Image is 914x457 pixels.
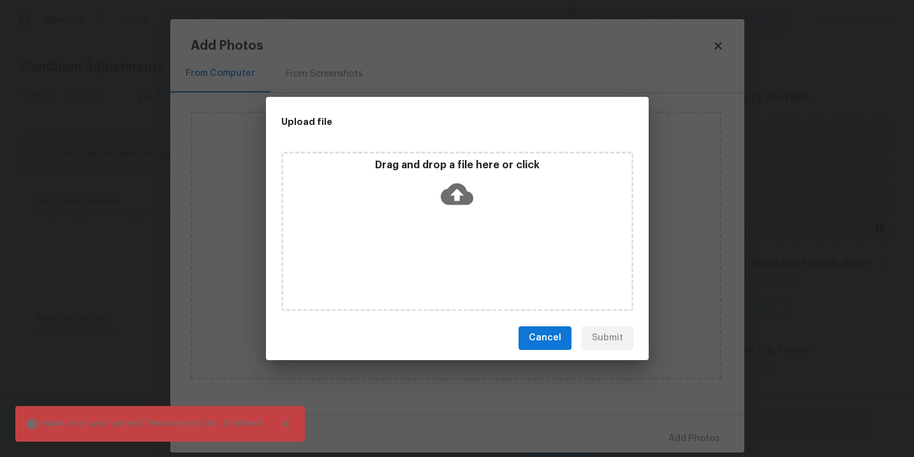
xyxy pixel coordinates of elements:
[519,326,571,350] button: Cancel
[26,417,262,430] span: Maximum allowed number of files exceeded. Only 10 allowed
[529,330,561,346] span: Cancel
[281,115,576,129] h2: Upload file
[283,159,631,172] p: Drag and drop a file here or click
[272,410,300,438] button: Close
